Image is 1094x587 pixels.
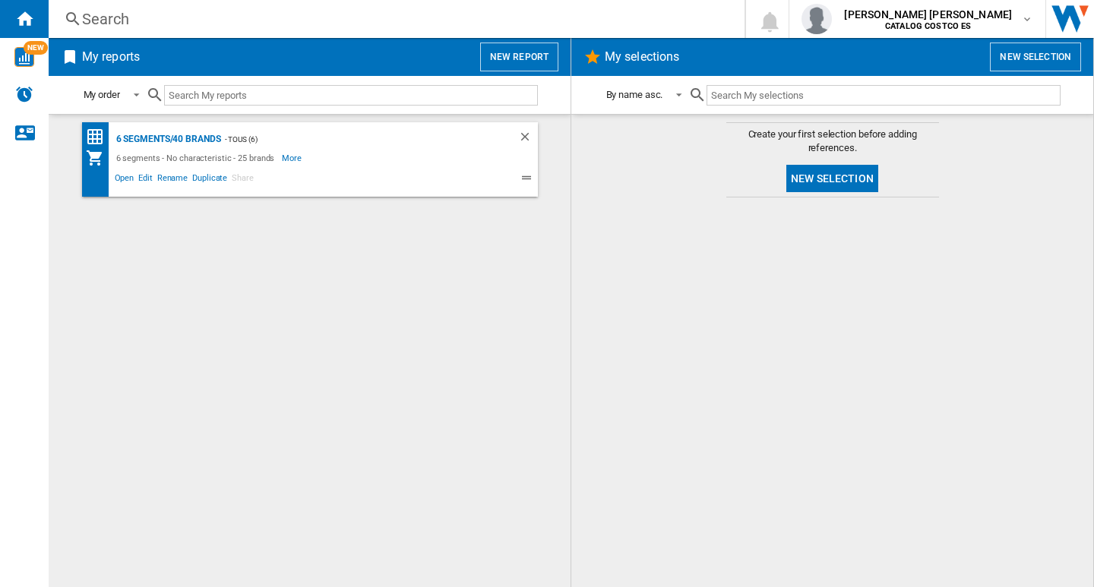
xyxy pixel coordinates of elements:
[480,43,558,71] button: New report
[190,171,229,189] span: Duplicate
[885,21,971,31] b: CATALOG COSTCO ES
[24,41,48,55] span: NEW
[518,130,538,149] div: Delete
[15,85,33,103] img: alerts-logo.svg
[14,47,34,67] img: wise-card.svg
[602,43,682,71] h2: My selections
[990,43,1081,71] button: New selection
[786,165,878,192] button: New selection
[802,4,832,34] img: profile.jpg
[84,89,120,100] div: My order
[707,85,1060,106] input: Search My selections
[155,171,190,189] span: Rename
[164,85,538,106] input: Search My reports
[86,149,112,167] div: My Assortment
[229,171,256,189] span: Share
[112,171,137,189] span: Open
[112,130,221,149] div: 6 segments/40 brands
[221,130,488,149] div: - TOUS (6)
[136,171,155,189] span: Edit
[112,149,283,167] div: 6 segments - No characteristic - 25 brands
[79,43,143,71] h2: My reports
[282,149,304,167] span: More
[82,8,705,30] div: Search
[606,89,663,100] div: By name asc.
[86,128,112,147] div: Price Matrix
[844,7,1012,22] span: [PERSON_NAME] [PERSON_NAME]
[726,128,939,155] span: Create your first selection before adding references.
